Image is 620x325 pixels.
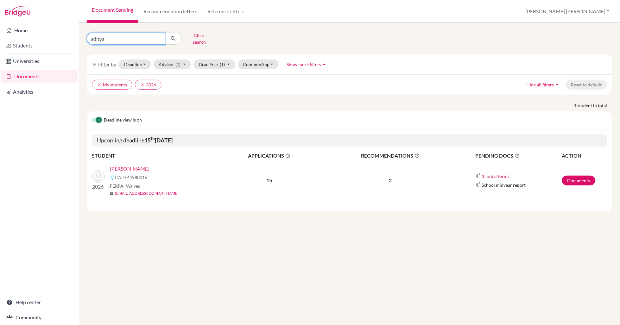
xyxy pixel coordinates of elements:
strong: 1 [574,102,578,109]
span: PENDING DOCS [476,152,561,159]
sup: th [151,136,155,141]
a: Documents [562,176,596,185]
a: [EMAIL_ADDRESS][DOMAIN_NAME] [115,191,179,196]
span: CAID 44980016 [115,174,147,181]
b: 15 [DATE] [144,137,173,144]
button: CommonApp [238,59,279,69]
p: 2 [321,177,460,184]
button: Grad Year(1) [193,59,235,69]
button: Advisor(1) [154,59,191,69]
button: Show more filtersarrow_drop_up [281,59,333,69]
a: Documents [1,70,78,83]
span: School midyear report [482,182,526,188]
i: arrow_drop_up [554,81,560,88]
button: Deadline [119,59,151,69]
a: Help center [1,296,78,309]
span: Show more filters [287,62,321,67]
i: filter_list [92,62,97,67]
img: Common App logo [110,175,115,180]
span: Filter by [98,61,116,67]
img: Bridge-U [5,6,30,16]
span: Hide all filters [527,82,554,87]
button: clearMy students [92,80,132,90]
span: (1) [176,62,181,67]
span: APPLICATIONS [219,152,320,159]
span: student in total [578,102,612,109]
a: Analytics [1,85,78,98]
a: Community [1,311,78,324]
a: [PERSON_NAME] [110,165,149,172]
span: mail [110,192,114,196]
span: Deadline view is on [104,116,142,124]
button: [PERSON_NAME] [PERSON_NAME] [523,5,612,17]
p: 2026 [92,183,105,191]
a: Students [1,39,78,52]
i: clear [140,83,145,87]
span: RECOMMENDATIONS [321,152,460,159]
span: FERPA [110,183,141,189]
input: Find student by name... [87,33,165,45]
a: Home [1,24,78,37]
th: STUDENT [92,152,218,160]
h5: Upcoming deadline [92,134,607,147]
span: - Waived [123,183,141,189]
button: clear2026 [135,80,161,90]
i: clear [97,83,102,87]
th: ACTION [562,152,607,160]
img: Koradia, Aditya [92,170,105,183]
img: Common App logo [476,173,481,178]
span: (1) [220,62,225,67]
i: arrow_drop_up [321,61,327,67]
b: 15 [267,177,272,183]
button: Reset to default [566,80,607,90]
button: Clear search [182,30,217,47]
button: Hide all filtersarrow_drop_up [521,80,566,90]
a: Universities [1,55,78,67]
button: 1 initial forms [482,172,510,180]
img: Common App logo [476,182,481,187]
